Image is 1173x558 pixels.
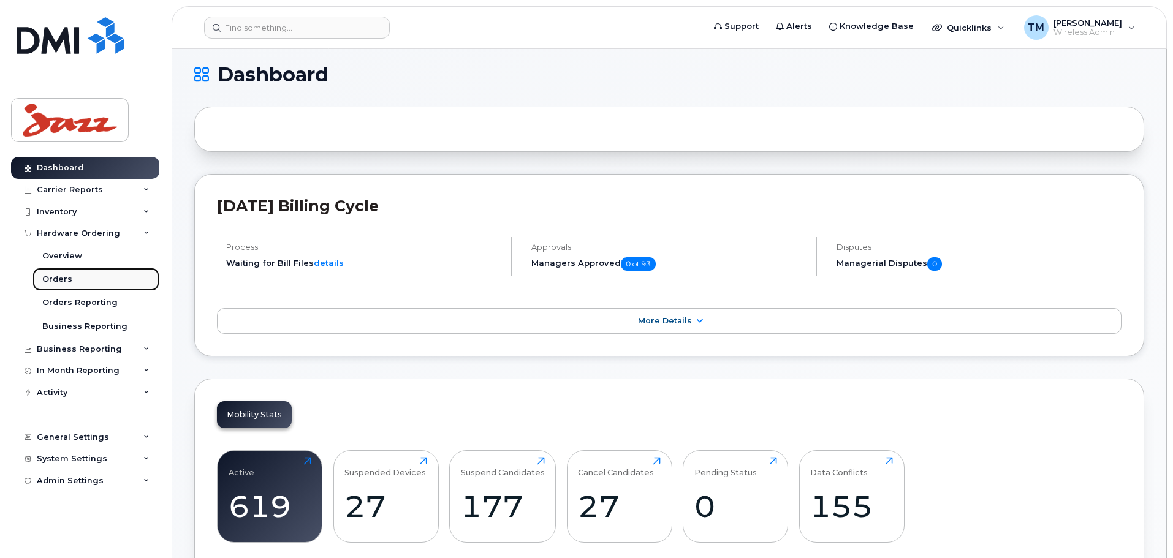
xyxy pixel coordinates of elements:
h5: Managers Approved [531,257,805,271]
div: Data Conflicts [810,457,868,477]
a: Data Conflicts155 [810,457,893,535]
div: 27 [578,488,661,524]
div: 27 [344,488,427,524]
span: More Details [638,316,692,325]
li: Waiting for Bill Files [226,257,500,269]
a: details [314,258,344,268]
h4: Disputes [837,243,1122,252]
a: Pending Status0 [694,457,777,535]
a: Active619 [229,457,311,535]
a: Cancel Candidates27 [578,457,661,535]
span: Dashboard [218,66,328,84]
div: Active [229,457,254,477]
div: 177 [461,488,545,524]
div: Suspend Candidates [461,457,545,477]
div: Pending Status [694,457,757,477]
span: 0 [927,257,942,271]
div: Cancel Candidates [578,457,654,477]
a: Suspend Candidates177 [461,457,545,535]
h4: Approvals [531,243,805,252]
a: Suspended Devices27 [344,457,427,535]
h4: Process [226,243,500,252]
div: 155 [810,488,893,524]
div: 0 [694,488,777,524]
span: 0 of 93 [621,257,656,271]
div: Suspended Devices [344,457,426,477]
h2: [DATE] Billing Cycle [217,197,1122,215]
div: 619 [229,488,311,524]
h5: Managerial Disputes [837,257,1122,271]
